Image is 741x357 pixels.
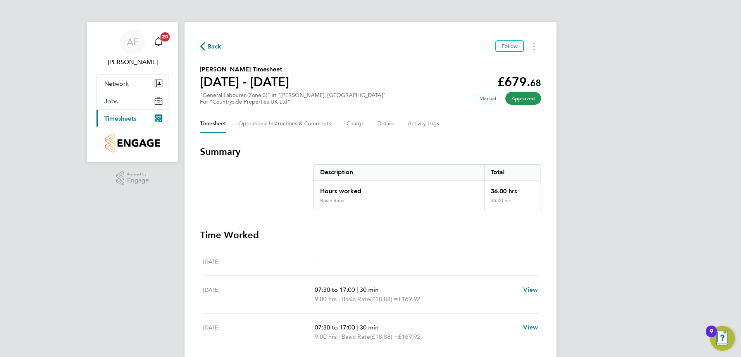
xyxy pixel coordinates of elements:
[315,295,337,303] span: 9.00 hrs
[200,114,226,133] button: Timesheet
[497,75,541,89] app-decimal: £679.
[314,165,484,180] div: Description
[360,286,379,293] span: 30 min
[203,323,315,341] div: [DATE]
[200,42,222,51] button: Back
[238,114,334,133] button: Operational Instructions & Comments
[338,295,340,303] span: |
[523,286,538,293] span: View
[105,133,160,153] img: countryside-properties-logo-retina.png
[398,333,420,340] span: £169.92
[408,114,440,133] button: Activity Logs
[104,115,136,122] span: Timesheets
[200,229,541,241] h3: Time Worked
[501,43,518,50] span: Follow
[104,97,118,105] span: Jobs
[127,177,149,184] span: Engage
[315,258,318,265] span: –
[97,110,169,127] button: Timesheets
[527,40,541,52] button: Timesheets Menu
[200,65,289,74] h2: [PERSON_NAME] Timesheet
[97,75,169,92] button: Network
[523,323,538,332] a: View
[338,333,340,340] span: |
[346,114,365,133] button: Charge
[315,324,355,331] span: 07:30 to 17:00
[495,40,524,52] button: Follow
[341,295,370,304] span: Basic Rate
[116,171,149,186] a: Powered byEngage
[96,57,169,67] span: Adrian Faur
[315,333,337,340] span: 9.00 hrs
[710,326,735,351] button: Open Resource Center, 9 new notifications
[377,114,395,133] button: Details
[314,180,484,198] div: Hours worked
[360,324,379,331] span: 30 min
[398,295,420,303] span: £169.92
[530,77,541,88] span: 68
[127,171,149,178] span: Powered by
[484,165,541,180] div: Total
[203,257,315,266] div: [DATE]
[357,286,358,293] span: |
[370,295,398,303] span: (£18.88) =
[505,92,541,105] span: This timesheet has been approved.
[200,146,541,158] h3: Summary
[160,32,170,42] span: 20
[357,324,358,331] span: |
[200,92,386,105] div: "General Labourer (Zone 3)" at "[PERSON_NAME], [GEOGRAPHIC_DATA]"
[370,333,398,340] span: (£18.88) =
[314,164,541,210] div: Summary
[320,198,344,204] div: Basic Rate
[96,29,169,67] a: AF[PERSON_NAME]
[127,37,139,47] span: AF
[203,285,315,304] div: [DATE]
[104,80,129,87] span: Network
[151,29,166,54] a: 20
[473,92,502,105] span: This timesheet was manually created.
[97,92,169,109] button: Jobs
[96,133,169,153] a: Go to home page
[341,332,370,341] span: Basic Rate
[710,331,713,341] div: 9
[523,285,538,295] a: View
[523,324,538,331] span: View
[207,42,222,51] span: Back
[87,22,178,162] nav: Main navigation
[484,198,541,210] div: 36.00 hrs
[200,74,289,90] h1: [DATE] - [DATE]
[315,286,355,293] span: 07:30 to 17:00
[484,180,541,198] div: 36.00 hrs
[200,99,386,105] div: For "Countryside Properties UK Ltd"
